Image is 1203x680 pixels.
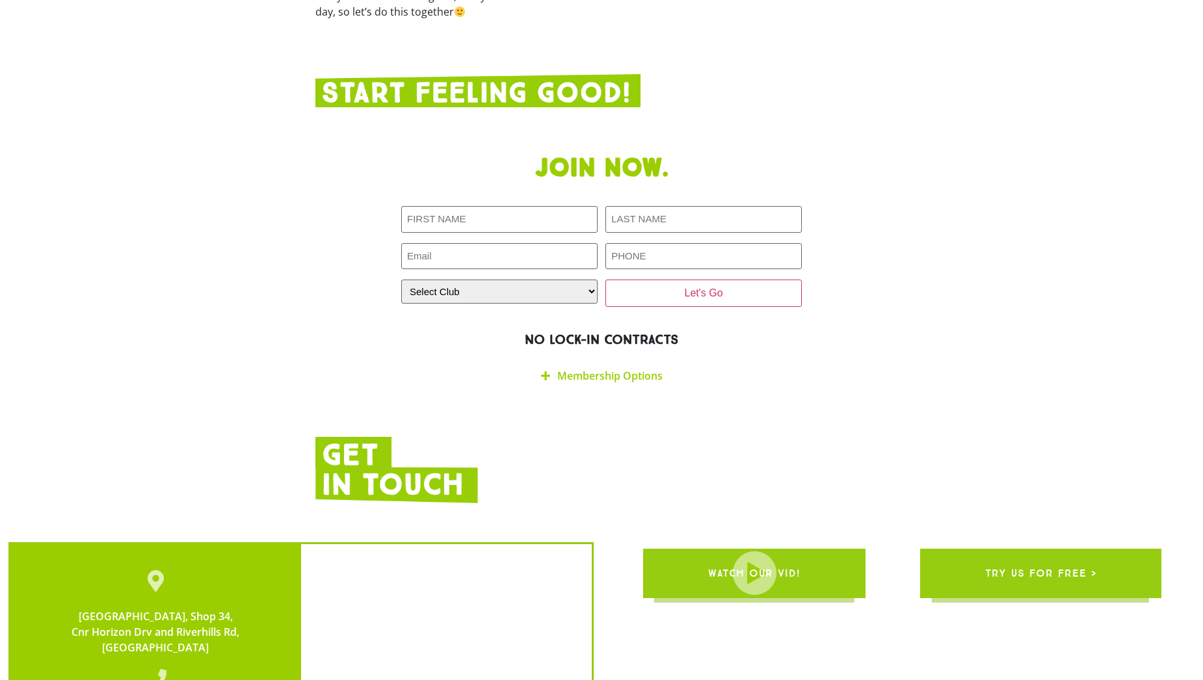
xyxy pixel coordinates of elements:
h2: NO LOCK-IN CONTRACTS [315,332,888,348]
img: 🙂 [455,7,465,17]
a: [GEOGRAPHIC_DATA], Shop 34,Cnr Horizon Drv and Riverhills Rd,[GEOGRAPHIC_DATA] [72,609,239,655]
input: Email [401,243,598,270]
h1: Join now. [315,153,888,184]
div: Membership Options [401,361,802,391]
span: try us for free > [985,555,1096,592]
input: LAST NAME [605,206,802,233]
a: try us for free > [920,549,1161,598]
a: Membership Options [557,369,663,383]
input: Let's Go [605,280,802,307]
span: WATCH OUR VID! [708,555,800,592]
a: WATCH OUR VID! [643,549,866,598]
input: FIRST NAME [401,206,598,233]
input: PHONE [605,243,802,270]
